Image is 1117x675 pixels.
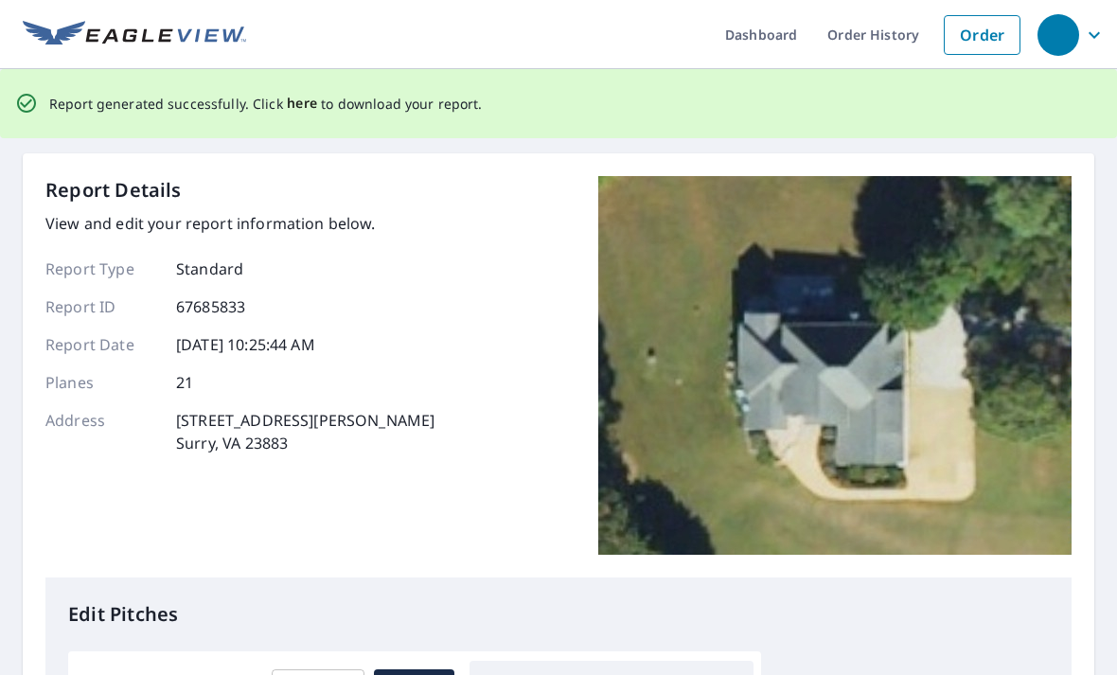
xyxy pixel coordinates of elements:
p: Edit Pitches [68,600,1049,629]
p: Report Date [45,333,159,356]
p: 67685833 [176,295,245,318]
button: here [287,92,318,115]
p: [DATE] 10:25:44 AM [176,333,315,356]
p: Standard [176,258,243,280]
p: Address [45,409,159,454]
p: Planes [45,371,159,394]
a: Order [944,15,1020,55]
p: Report Type [45,258,159,280]
p: Report ID [45,295,159,318]
img: Top image [598,176,1072,555]
p: View and edit your report information below. [45,212,434,235]
p: Report generated successfully. Click to download your report. [49,92,483,115]
p: Report Details [45,176,182,204]
p: [STREET_ADDRESS][PERSON_NAME] Surry, VA 23883 [176,409,434,454]
p: 21 [176,371,193,394]
img: EV Logo [23,21,246,49]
